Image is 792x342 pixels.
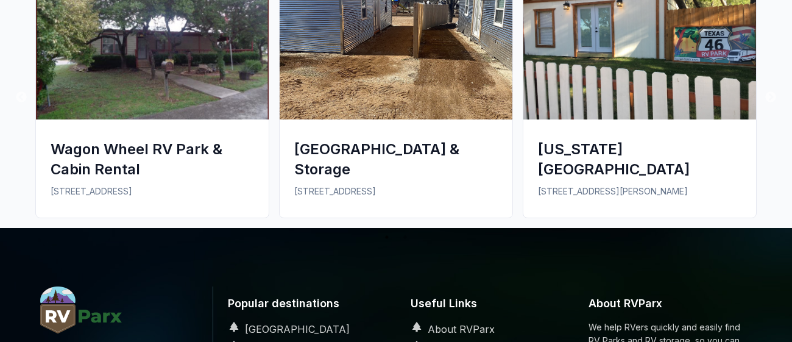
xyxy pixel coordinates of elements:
[538,185,741,198] p: [STREET_ADDRESS][PERSON_NAME]
[399,231,411,243] button: 2
[765,91,777,104] button: Next
[40,287,122,333] img: RVParx.com
[406,287,569,321] h6: Useful Links
[294,185,498,198] p: [STREET_ADDRESS]
[223,323,350,335] a: [GEOGRAPHIC_DATA]
[381,231,393,243] button: 1
[223,287,386,321] h6: Popular destinations
[538,139,741,179] div: [US_STATE][GEOGRAPHIC_DATA]
[51,185,254,198] p: [STREET_ADDRESS]
[406,323,495,335] a: About RVParx
[51,139,254,179] div: Wagon Wheel RV Park & Cabin Rental
[15,91,27,104] button: Previous
[589,287,752,321] h6: About RVParx
[294,139,498,179] div: [GEOGRAPHIC_DATA] & Storage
